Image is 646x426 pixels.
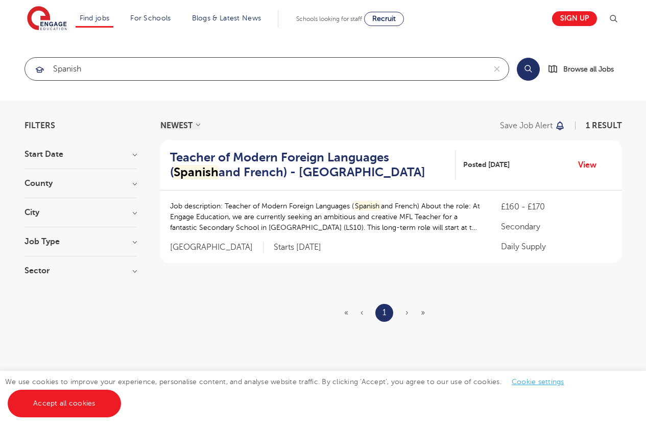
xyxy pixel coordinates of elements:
[382,306,386,319] a: 1
[501,241,611,253] p: Daily Supply
[296,15,362,22] span: Schools looking for staff
[25,58,485,80] input: Submit
[192,14,261,22] a: Blogs & Latest News
[27,6,67,32] img: Engage Education
[274,242,321,253] p: Starts [DATE]
[174,165,219,179] mark: Spanish
[421,308,425,317] span: »
[25,179,137,187] h3: County
[130,14,171,22] a: For Schools
[548,63,622,75] a: Browse all Jobs
[344,308,348,317] span: «
[500,122,566,130] button: Save job alert
[563,63,614,75] span: Browse all Jobs
[501,201,611,213] p: £160 - £170
[517,58,540,81] button: Search
[512,378,564,386] a: Cookie settings
[500,122,553,130] p: Save job alert
[364,12,404,26] a: Recruit
[578,158,604,172] a: View
[25,267,137,275] h3: Sector
[25,122,55,130] span: Filters
[80,14,110,22] a: Find jobs
[463,159,510,170] span: Posted [DATE]
[25,208,137,217] h3: City
[485,58,509,80] button: Clear
[170,242,264,253] span: [GEOGRAPHIC_DATA]
[361,308,363,317] span: ‹
[5,378,575,407] span: We use cookies to improve your experience, personalise content, and analyse website traffic. By c...
[405,308,409,317] span: ›
[25,238,137,246] h3: Job Type
[501,221,611,233] p: Secondary
[586,121,622,130] span: 1 result
[25,57,509,81] div: Submit
[170,150,447,180] h2: Teacher of Modern Foreign Languages ( and French) - [GEOGRAPHIC_DATA]
[25,150,137,158] h3: Start Date
[170,150,456,180] a: Teacher of Modern Foreign Languages (Spanishand French) - [GEOGRAPHIC_DATA]
[8,390,121,417] a: Accept all cookies
[552,11,597,26] a: Sign up
[372,15,396,22] span: Recruit
[170,201,481,233] p: Job description: Teacher of Modern Foreign Languages ( and French) About the role: At Engage Educ...
[354,201,381,211] mark: Spanish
